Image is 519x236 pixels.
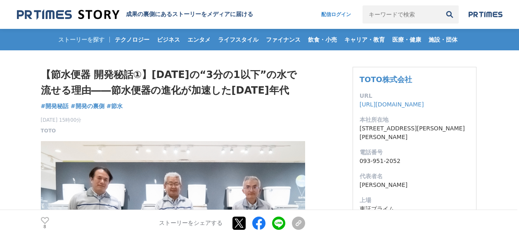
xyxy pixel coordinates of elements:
span: 医療・健康 [389,36,424,43]
p: ストーリーをシェアする [159,219,223,227]
span: ライフスタイル [215,36,262,43]
dt: 電話番号 [360,148,469,157]
a: テクノロジー [111,29,153,50]
dd: [STREET_ADDRESS][PERSON_NAME][PERSON_NAME] [360,124,469,142]
a: 配信ログイン [313,5,359,24]
span: 施設・団体 [425,36,461,43]
dt: 上場 [360,196,469,205]
a: ライフスタイル [215,29,262,50]
dd: 093-951-2052 [360,157,469,165]
span: エンタメ [184,36,214,43]
a: 飲食・小売 [305,29,340,50]
dt: 代表者名 [360,172,469,181]
a: 施設・団体 [425,29,461,50]
dd: 東証プライム [360,205,469,213]
button: 検索 [441,5,459,24]
span: 飲食・小売 [305,36,340,43]
p: 8 [41,225,49,229]
input: キーワードで検索 [363,5,441,24]
span: #開発秘話 [41,102,69,110]
dd: [PERSON_NAME] [360,181,469,189]
h2: 成果の裏側にあるストーリーをメディアに届ける [126,11,253,18]
span: テクノロジー [111,36,153,43]
a: 成果の裏側にあるストーリーをメディアに届ける 成果の裏側にあるストーリーをメディアに届ける [17,9,253,20]
img: prtimes [469,11,502,18]
span: [DATE] 15時00分 [41,116,82,124]
a: ファイナンス [263,29,304,50]
a: TOTO株式会社 [360,75,412,84]
a: TOTO [41,127,56,135]
dt: 本社所在地 [360,116,469,124]
span: #節水 [107,102,123,110]
a: エンタメ [184,29,214,50]
a: [URL][DOMAIN_NAME] [360,101,424,108]
span: キャリア・教育 [341,36,388,43]
a: 医療・健康 [389,29,424,50]
span: ビジネス [154,36,183,43]
dt: URL [360,92,469,100]
a: #開発の裏側 [71,102,104,111]
a: #節水 [107,102,123,111]
a: キャリア・教育 [341,29,388,50]
img: 成果の裏側にあるストーリーをメディアに届ける [17,9,119,20]
span: ファイナンス [263,36,304,43]
h1: 【節水便器 開発秘話①】[DATE]の“3分の1以下”の水で流せる理由――節水便器の進化が加速した[DATE]年代 [41,67,305,99]
span: #開発の裏側 [71,102,104,110]
a: #開発秘話 [41,102,69,111]
a: ビジネス [154,29,183,50]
